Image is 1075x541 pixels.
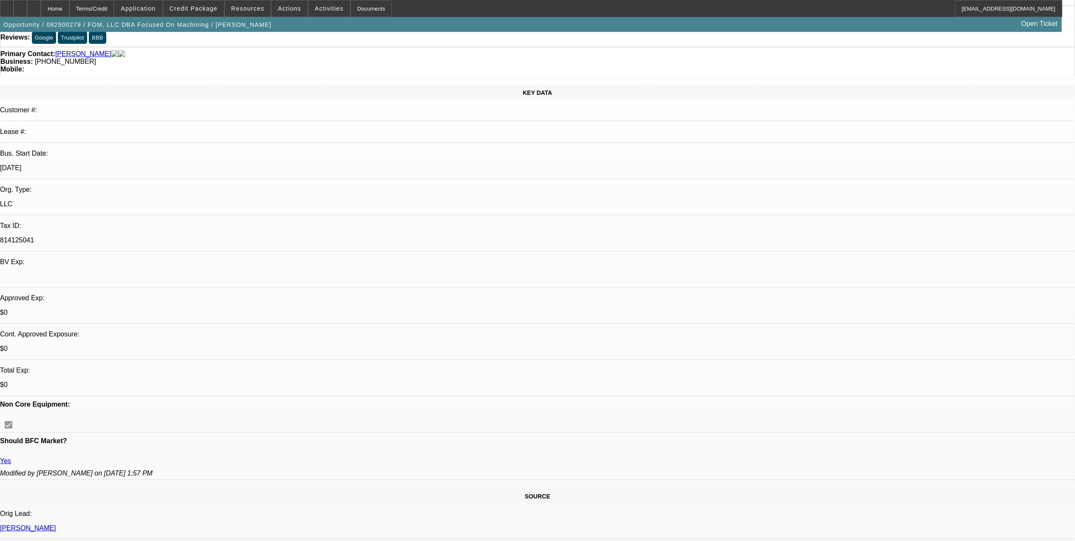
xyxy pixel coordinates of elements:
strong: Reviews: [0,34,30,41]
img: facebook-icon.png [111,50,118,58]
button: Activities [309,0,350,17]
span: KEY DATA [523,89,552,96]
button: Google [32,31,56,44]
span: [PHONE_NUMBER] [35,58,96,65]
button: Credit Package [163,0,224,17]
strong: Primary Contact: [0,50,55,58]
span: SOURCE [525,493,550,500]
span: Actions [278,5,301,12]
span: Activities [315,5,344,12]
a: Open Ticket [1018,17,1061,31]
a: [PERSON_NAME] [55,50,111,58]
span: Opportunity / 082500279 / FOM, LLC DBA Focused On Machining / [PERSON_NAME] [3,21,272,28]
button: Trustpilot [58,31,87,44]
span: Credit Package [170,5,218,12]
span: Resources [231,5,264,12]
button: Application [114,0,162,17]
img: linkedin-icon.png [118,50,125,58]
strong: Mobile: [0,65,24,73]
button: BBB [89,31,106,44]
button: Resources [225,0,271,17]
strong: Business: [0,58,33,65]
button: Actions [272,0,308,17]
span: Application [121,5,156,12]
